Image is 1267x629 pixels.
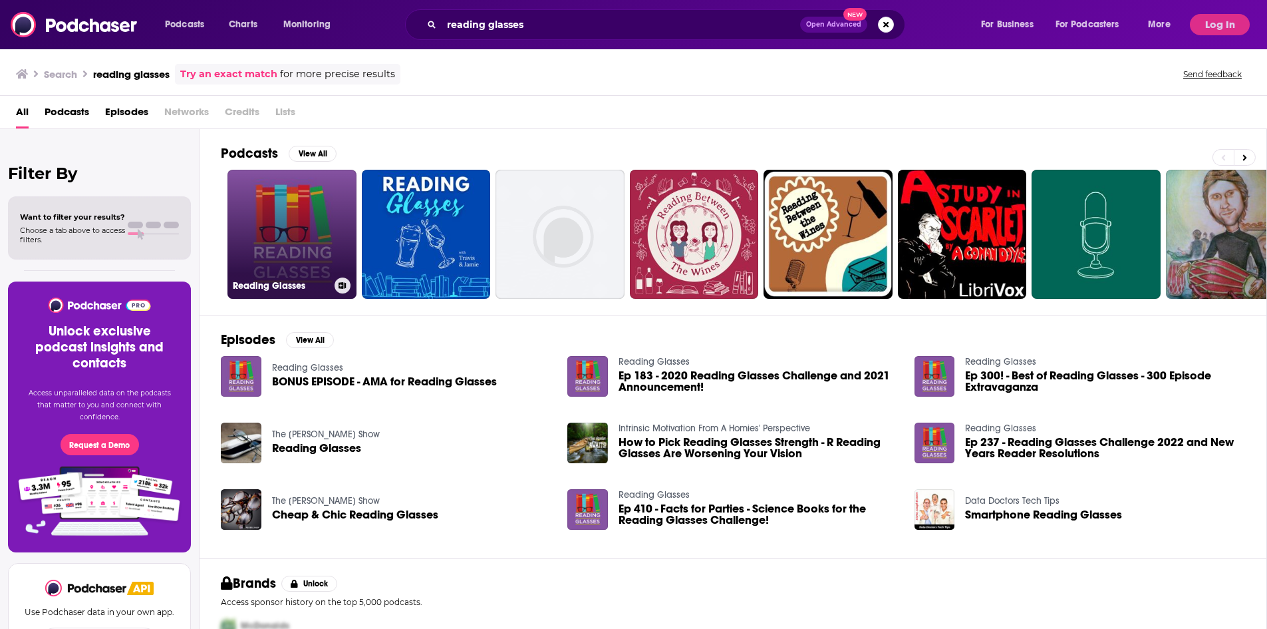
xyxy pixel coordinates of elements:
img: Ep 410 - Facts for Parties - Science Books for the Reading Glasses Challenge! [567,489,608,530]
img: Ep 237 - Reading Glasses Challenge 2022 and New Years Reader Resolutions [915,423,955,463]
a: Reading Glasses [619,356,690,367]
a: Reading Glasses [272,362,343,373]
a: Smartphone Reading Glasses [965,509,1122,521]
h3: Reading Glasses [233,280,329,292]
button: View All [289,146,337,162]
a: How to Pick Reading Glasses Strength - R Reading Glasses Are Worsening Your Vision [619,437,899,459]
h3: Search [44,68,77,81]
img: Pro Features [14,466,185,536]
a: PodcastsView All [221,145,337,162]
a: All [16,101,29,128]
img: Smartphone Reading Glasses [915,489,955,530]
a: Reading Glasses [965,356,1036,367]
img: Podchaser - Follow, Share and Rate Podcasts [45,580,128,596]
img: Ep 183 - 2020 Reading Glasses Challenge and 2021 Announcement! [567,356,608,397]
a: Intrinsic Motivation From A Homies' Perspective [619,423,810,434]
a: Reading Glasses [965,423,1036,434]
a: Podcasts [45,101,89,128]
button: open menu [1047,14,1139,35]
a: The George Hahn Show [272,495,380,507]
span: Open Advanced [806,21,861,28]
a: Reading Glasses [272,443,361,454]
a: Reading Glasses [227,170,356,299]
a: Ep 410 - Facts for Parties - Science Books for the Reading Glasses Challenge! [619,503,899,526]
a: Ep 183 - 2020 Reading Glasses Challenge and 2021 Announcement! [619,370,899,393]
span: for more precise results [280,67,395,82]
button: open menu [156,14,221,35]
button: Unlock [281,576,338,592]
a: EpisodesView All [221,331,334,348]
h2: Brands [221,575,276,592]
button: open menu [972,14,1050,35]
h2: Filter By [8,164,191,183]
p: Use Podchaser data in your own app. [25,607,174,617]
img: Ep 300! - Best of Reading Glasses - 300 Episode Extravaganza [915,356,955,397]
img: Podchaser - Follow, Share and Rate Podcasts [11,12,138,37]
span: Monitoring [283,15,331,34]
a: The Larry Meiller Show [272,429,380,440]
button: Send feedback [1179,69,1246,80]
img: Cheap & Chic Reading Glasses [221,489,261,530]
span: Networks [164,101,209,128]
a: Charts [220,14,265,35]
button: Open AdvancedNew [800,17,867,33]
h3: Unlock exclusive podcast insights and contacts [24,323,175,371]
span: New [843,8,867,21]
span: For Business [981,15,1034,34]
span: Choose a tab above to access filters. [20,226,125,244]
a: Reading Glasses [619,489,690,501]
span: For Podcasters [1056,15,1119,34]
input: Search podcasts, credits, & more... [442,14,800,35]
button: open menu [274,14,348,35]
h3: reading glasses [93,68,170,81]
p: Access unparalleled data on the podcasts that matter to you and connect with confidence. [24,387,175,423]
span: Charts [229,15,257,34]
a: Try an exact match [180,67,277,82]
img: How to Pick Reading Glasses Strength - R Reading Glasses Are Worsening Your Vision [567,423,608,463]
button: View All [286,332,334,348]
a: BONUS EPISODE - AMA for Reading Glasses [272,376,497,387]
a: Ep 300! - Best of Reading Glasses - 300 Episode Extravaganza [965,370,1245,393]
a: Episodes [105,101,148,128]
a: Cheap & Chic Reading Glasses [272,509,438,521]
h2: Episodes [221,331,275,348]
div: Search podcasts, credits, & more... [418,9,918,40]
span: Lists [275,101,295,128]
span: Want to filter your results? [20,212,125,222]
button: Request a Demo [61,434,139,455]
p: Access sponsor history on the top 5,000 podcasts. [221,597,1245,607]
img: Reading Glasses [221,423,261,463]
img: Podchaser API banner [127,582,154,595]
a: Data Doctors Tech Tips [965,495,1059,507]
a: Ep 237 - Reading Glasses Challenge 2022 and New Years Reader Resolutions [965,437,1245,459]
span: More [1148,15,1171,34]
button: Log In [1190,14,1250,35]
span: Credits [225,101,259,128]
span: Podcasts [165,15,204,34]
img: BONUS EPISODE - AMA for Reading Glasses [221,356,261,397]
button: open menu [1139,14,1187,35]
